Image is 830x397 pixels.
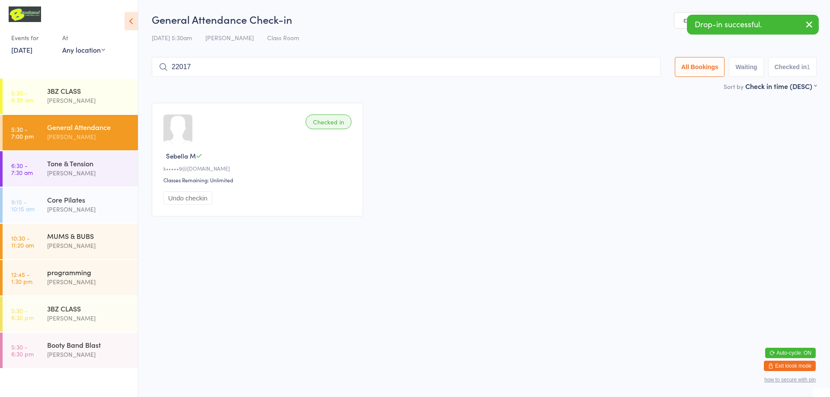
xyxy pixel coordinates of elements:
div: 1 [807,64,810,70]
a: 9:15 -10:15 amCore Pilates[PERSON_NAME] [3,187,138,223]
span: [DATE] 5:30am [152,33,192,42]
time: 5:30 - 6:30 pm [11,343,34,357]
button: Exit kiosk mode [764,361,816,371]
time: 10:30 - 11:20 am [11,235,34,248]
span: Sebella M [166,151,196,160]
div: Drop-in successful. [687,15,819,35]
input: Search [152,57,661,77]
div: MUMS & BUBS [47,231,131,241]
time: 5:30 - 6:30 pm [11,307,34,321]
div: programming [47,267,131,277]
label: Sort by [724,82,744,91]
a: 5:30 -6:30 am3BZ CLASS[PERSON_NAME] [3,79,138,114]
div: Core Pilates [47,195,131,204]
button: Checked in1 [768,57,817,77]
div: General Attendance [47,122,131,132]
div: Tone & Tension [47,159,131,168]
a: 6:30 -7:30 amTone & Tension[PERSON_NAME] [3,151,138,187]
button: Auto-cycle: ON [765,348,816,358]
button: how to secure with pin [764,377,816,383]
div: [PERSON_NAME] [47,204,131,214]
a: 5:30 -6:30 pmBooty Band Blast[PERSON_NAME] [3,333,138,368]
div: Classes Remaining: Unlimited [163,176,354,184]
time: 9:15 - 10:15 am [11,198,35,212]
span: [PERSON_NAME] [205,33,254,42]
div: Events for [11,31,54,45]
img: B Transformed Gym [9,6,41,22]
div: At [62,31,105,45]
time: 12:45 - 1:30 pm [11,271,32,285]
div: 3BZ CLASS [47,304,131,313]
div: Any location [62,45,105,54]
a: 12:45 -1:30 pmprogramming[PERSON_NAME] [3,260,138,295]
time: 5:30 - 7:00 pm [11,126,34,140]
button: Undo checkin [163,191,212,205]
div: [PERSON_NAME] [47,313,131,323]
button: All Bookings [675,57,725,77]
div: [PERSON_NAME] [47,168,131,178]
div: [PERSON_NAME] [47,349,131,359]
time: 5:30 - 6:30 am [11,89,33,103]
a: 10:30 -11:20 amMUMS & BUBS[PERSON_NAME] [3,224,138,259]
a: 5:30 -6:30 pm3BZ CLASS[PERSON_NAME] [3,296,138,332]
div: [PERSON_NAME] [47,132,131,142]
div: Check in time (DESC) [745,81,817,91]
a: [DATE] [11,45,32,54]
div: [PERSON_NAME] [47,241,131,251]
button: Waiting [729,57,763,77]
h2: General Attendance Check-in [152,12,817,26]
div: [PERSON_NAME] [47,277,131,287]
div: Checked in [306,114,351,129]
div: k•••••9@[DOMAIN_NAME] [163,165,354,172]
div: [PERSON_NAME] [47,95,131,105]
div: Booty Band Blast [47,340,131,349]
time: 6:30 - 7:30 am [11,162,33,176]
div: 3BZ CLASS [47,86,131,95]
span: Class Room [267,33,299,42]
a: 5:30 -7:00 pmGeneral Attendance[PERSON_NAME] [3,115,138,150]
